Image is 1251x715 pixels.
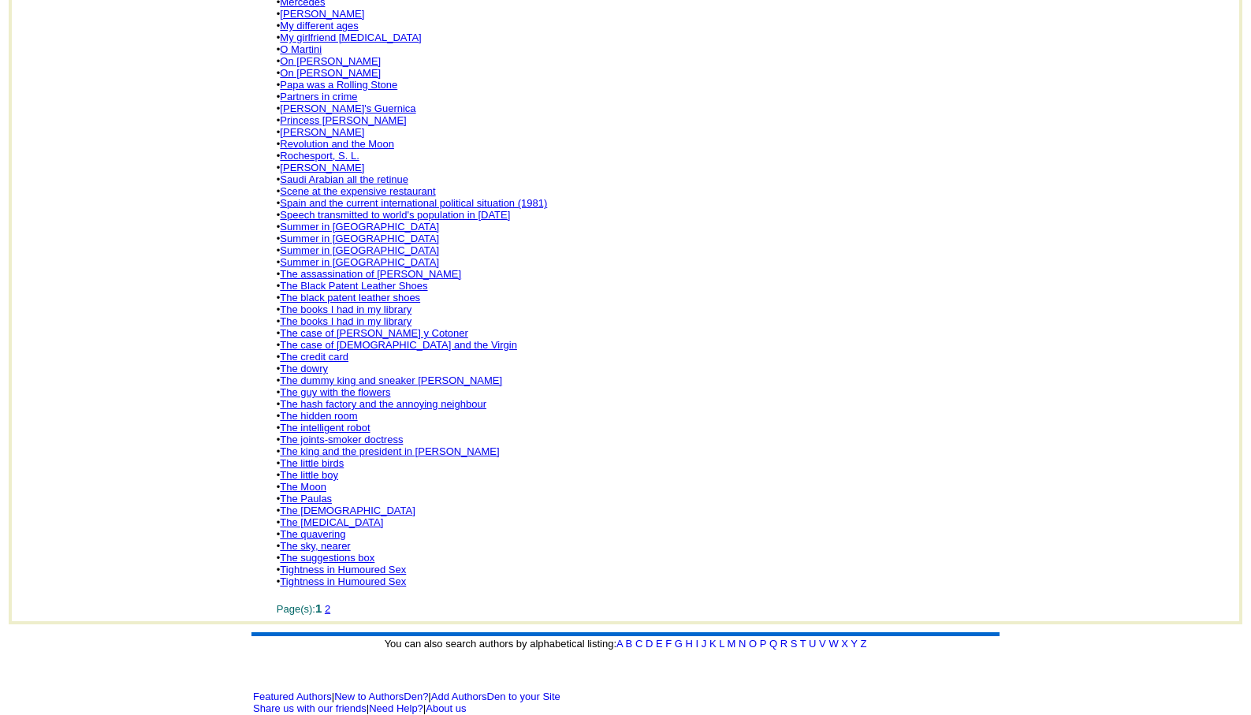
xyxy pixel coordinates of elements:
[277,552,375,564] font: •
[277,575,407,587] font: •
[277,540,351,552] font: •
[819,638,826,650] a: V
[280,150,359,162] a: Rochesport, S. L.
[280,209,510,221] a: Speech transmitted to world's population in [DATE]
[828,638,838,650] a: W
[280,363,328,374] a: The dowry
[277,150,359,162] font: •
[280,292,420,304] a: The black patent leather shoes
[277,386,391,398] font: •
[277,67,381,79] font: •
[280,244,439,256] a: Summer in [GEOGRAPHIC_DATA]
[280,173,408,185] a: Saudi Arabian all the retinue
[277,268,461,280] font: •
[334,691,428,702] a: New to AuthorsDen?
[277,197,548,209] font: •
[385,638,867,650] font: You can also search authors by alphabetical listing:
[277,493,332,505] font: •
[277,102,416,114] font: •
[277,339,517,351] font: •
[749,638,757,650] a: O
[369,702,423,714] a: Need Help?
[675,638,683,650] a: G
[431,691,560,702] a: Add AuthorsDen to your Site
[277,8,364,20] font: •
[280,398,486,410] a: The hash factory and the annoying neighbour
[280,351,348,363] a: The credit card
[280,185,435,197] a: Scene at the expensive restaurant
[277,528,346,540] font: •
[280,114,406,126] a: Princess [PERSON_NAME]
[280,233,439,244] a: Summer in [GEOGRAPHIC_DATA]
[280,55,381,67] a: On [PERSON_NAME]
[277,173,408,185] font: •
[277,185,436,197] font: •
[280,374,502,386] a: The dummy king and sneaker [PERSON_NAME]
[253,702,367,714] a: Share us with our friends
[280,315,411,327] a: The books I had in my library
[426,702,466,714] a: About us
[277,114,407,126] font: •
[719,638,724,650] a: L
[277,55,381,67] font: •
[280,339,517,351] a: The case of [DEMOGRAPHIC_DATA] and the Virgin
[280,457,344,469] a: The little birds
[686,638,693,650] a: H
[277,91,358,102] font: •
[791,638,798,650] a: S
[280,505,415,516] a: The [DEMOGRAPHIC_DATA]
[280,410,357,422] a: The hidden room
[626,638,633,650] a: B
[277,351,348,363] font: •
[728,638,736,650] a: M
[277,256,439,268] font: •
[280,434,403,445] a: The joints-smoker doctress
[280,79,397,91] a: Papa was a Rolling Stone
[277,43,322,55] font: •
[277,79,397,91] font: •
[280,386,390,398] a: The guy with the flowers
[277,162,364,173] font: •
[769,638,777,650] a: Q
[277,20,359,32] font: •
[277,374,502,386] font: •
[280,91,357,102] a: Partners in crime
[277,292,420,304] font: •
[277,457,344,469] font: •
[277,410,358,422] font: •
[709,638,717,650] a: K
[280,102,415,114] a: [PERSON_NAME]'s Guernica
[739,638,746,650] a: N
[280,445,499,457] a: The king and the president in [PERSON_NAME]
[665,638,672,650] a: F
[280,162,364,173] a: [PERSON_NAME]
[277,398,486,410] font: •
[696,638,699,650] a: I
[616,638,623,650] a: A
[841,638,848,650] a: X
[277,422,370,434] font: •
[277,233,439,244] font: •
[280,481,326,493] a: The Moon
[809,638,816,650] a: U
[280,552,374,564] a: The suggestions box
[780,638,787,650] a: R
[280,197,547,209] a: Spain and the current international political situation (1981)
[277,315,411,327] font: •
[280,327,467,339] a: The case of [PERSON_NAME] y Cotoner
[280,493,332,505] a: The Paulas
[325,603,330,615] a: 2
[280,43,322,55] a: O Martini
[277,280,428,292] font: •
[656,638,663,650] a: E
[280,138,394,150] a: Revolution and the Moon
[280,256,439,268] a: Summer in [GEOGRAPHIC_DATA]
[280,280,427,292] a: The Black Patent Leather Shoes
[280,575,406,587] a: Tightness in Humoured Sex
[277,32,422,43] font: •
[277,481,326,493] font: •
[277,327,468,339] font: •
[277,434,404,445] font: •
[277,209,511,221] font: •
[760,638,766,650] a: P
